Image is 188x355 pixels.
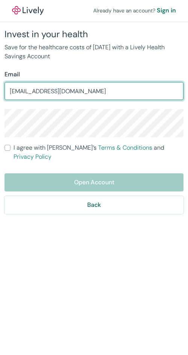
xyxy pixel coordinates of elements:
p: Save for the healthcare costs of [DATE] with a Lively Health Savings Account [5,43,183,61]
img: Lively [12,6,44,15]
label: Email [5,70,20,79]
a: Terms & Conditions [98,144,152,152]
div: Already have an account? [93,6,176,15]
a: Sign in [157,6,176,15]
a: LivelyLively [12,6,44,15]
a: Privacy Policy [14,153,52,161]
span: I agree with [PERSON_NAME]’s and [14,143,183,161]
button: Back [5,196,183,214]
h2: Invest in your health [5,29,183,40]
